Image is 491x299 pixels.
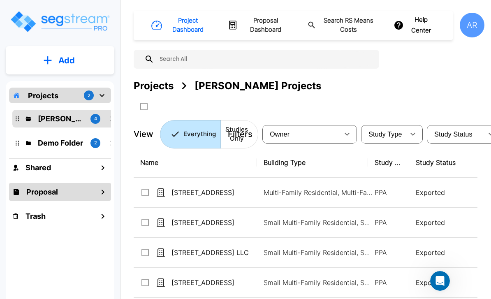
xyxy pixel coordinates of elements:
[375,218,403,227] p: PPA
[460,13,484,37] div: AR
[154,50,375,69] input: Search All
[13,72,128,81] div: How can I help you [DATE]?
[375,278,403,287] p: PPA
[241,16,290,35] h1: Proposal Dashboard
[40,4,63,10] h1: SegBot
[375,248,403,257] p: PPA
[13,142,128,182] div: If you are satisfied, please click on "That Helped 👍" button. If not, click on the "Talk to a Per...
[257,148,368,178] th: Building Type
[363,123,405,146] div: Select
[428,123,483,146] div: Select
[144,3,159,18] div: Close
[264,248,375,257] p: Small Multi-Family Residential, Small Multi-Family Residential Site
[129,3,144,19] button: Home
[225,13,294,38] button: Proposal Dashboard
[13,52,128,68] div: Hi there! I’m your friendly AI assistant, [PERSON_NAME].
[94,115,97,122] p: 4
[38,137,84,148] p: Demo Folder
[171,188,254,197] p: [STREET_ADDRESS]
[7,116,158,193] div: SegBot says…
[434,131,472,138] span: Study Status
[7,47,135,86] div: Hi there! I’m your friendly AI assistant, [PERSON_NAME].How can I help you [DATE]?
[52,229,59,236] button: Start recording
[62,97,151,105] div: Ask me (SegBot AI) a question.
[25,162,51,173] h1: Shared
[264,218,375,227] p: Small Multi-Family Residential, Small Multi-Family Residential Site
[38,113,84,124] p: ROMO Projects
[7,116,135,187] div: Hello! Ask me a question and I will answer as best as I can.If you are satisfied, please click on...
[26,229,32,236] button: Emoji picker
[160,120,221,148] button: Everything
[368,148,409,178] th: Study Type
[134,148,257,178] th: Name
[171,248,254,257] p: [STREET_ADDRESS] LLC
[134,128,153,140] p: View
[94,139,97,146] p: 2
[166,16,210,35] h1: Project Dashboard
[7,47,158,92] div: SegBot says…
[40,10,102,19] p: The team can also help
[23,5,37,18] img: Profile image for SegBot
[26,186,58,197] h1: Proposal
[375,188,403,197] p: PPA
[160,120,258,148] div: Platform
[9,10,110,33] img: Logo
[88,92,90,99] p: 2
[7,92,158,117] div: Albert says…
[195,79,321,93] div: [PERSON_NAME] Projects
[7,212,157,226] textarea: Message…
[392,12,438,39] button: Help Center
[320,16,378,35] h1: Search RS Means Costs
[5,3,21,19] button: go back
[134,79,174,93] div: Projects
[141,226,154,239] button: Send a message…
[368,131,402,138] span: Study Type
[264,188,375,197] p: Multi-Family Residential, Multi-Family Residential Site
[148,13,215,38] button: Project Dashboard
[13,121,128,137] div: Hello! Ask me a question and I will answer as best as I can.
[270,131,290,138] span: Owner
[264,123,339,146] div: Select
[13,229,19,236] button: Upload attachment
[264,278,375,287] p: Small Multi-Family Residential, Small Multi-Family Residential Site
[28,90,58,101] p: Projects
[304,13,382,38] button: Search RS Means Costs
[39,229,46,236] button: Gif picker
[171,278,254,287] p: [STREET_ADDRESS]
[225,125,248,144] p: Studies Only
[430,271,450,291] iframe: Intercom live chat
[171,218,254,227] p: [STREET_ADDRESS]
[183,130,216,139] p: Everything
[58,54,75,67] p: Add
[55,92,158,110] div: Ask me (SegBot AI) a question.
[7,194,158,226] div: Albert says…
[6,49,114,72] button: Add
[25,211,46,222] h1: Trash
[36,199,151,215] div: How do I finalize a project after it has been put into worksheet mode
[136,98,152,115] button: SelectAll
[220,120,258,148] button: Studies Only
[30,194,158,220] div: How do I finalize a project after it has been put into worksheet mode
